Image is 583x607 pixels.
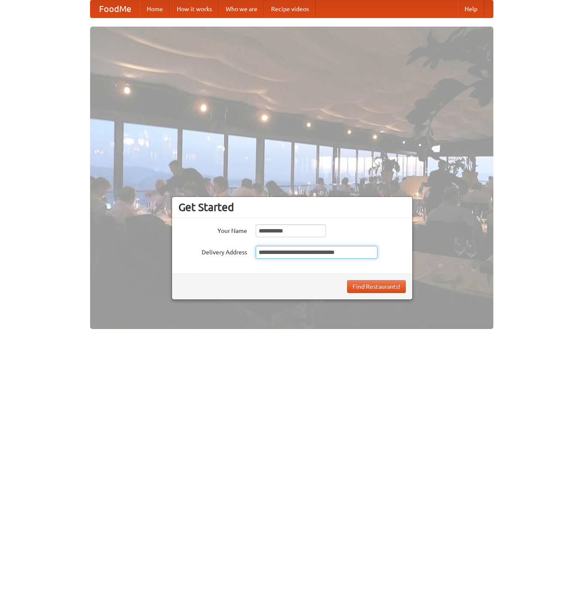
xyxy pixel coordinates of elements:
a: Help [458,0,484,18]
a: How it works [170,0,219,18]
h3: Get Started [178,201,406,214]
label: Your Name [178,224,247,235]
a: Recipe videos [264,0,316,18]
button: Find Restaurants! [347,280,406,293]
a: Who we are [219,0,264,18]
a: Home [140,0,170,18]
a: FoodMe [91,0,140,18]
label: Delivery Address [178,246,247,257]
